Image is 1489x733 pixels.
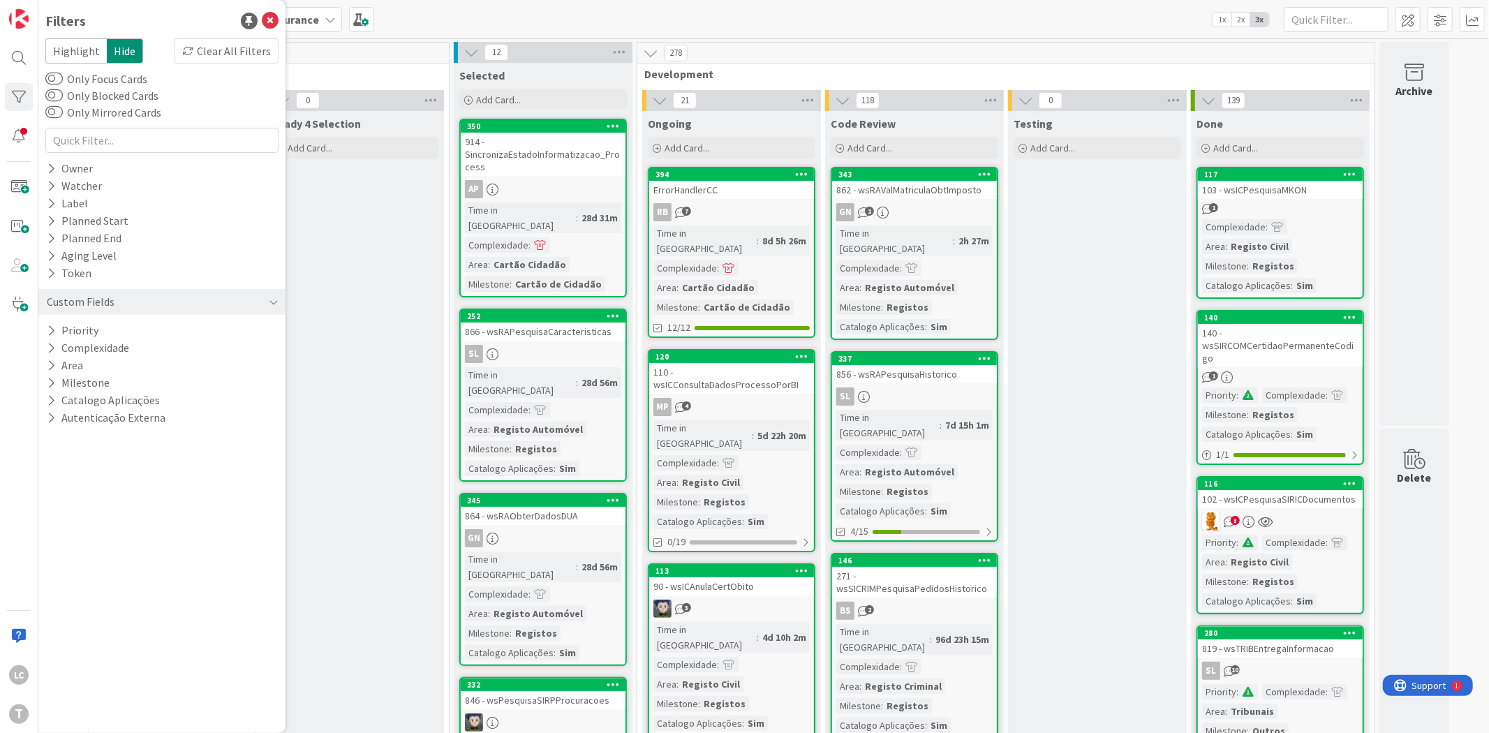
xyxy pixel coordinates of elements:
div: Registo Civil [679,475,743,490]
div: Cartão Cidadão [679,280,758,295]
span: : [1266,219,1268,235]
span: : [752,428,754,443]
div: Registo Civil [1227,554,1292,570]
div: Priority [1202,535,1236,550]
div: Sim [927,718,951,733]
span: 0/19 [667,535,686,549]
div: 252866 - wsRAPesquisaCaracteristicas [461,310,625,341]
div: Registos [1249,574,1298,589]
span: : [859,679,861,694]
div: 96d 23h 15m [932,632,993,647]
span: 4/15 [850,524,868,539]
div: 862 - wsRAValMatriculaObtImposto [832,181,997,199]
div: 140 [1198,311,1363,324]
div: Registos [1249,258,1298,274]
div: 280 [1198,627,1363,639]
div: 120 [649,350,814,363]
div: Registo Automóvel [490,606,586,621]
div: Time in [GEOGRAPHIC_DATA] [465,551,576,582]
span: : [953,233,955,249]
div: 819 - wsTRIBEntregaInformacao [1198,639,1363,658]
span: : [1225,554,1227,570]
div: Registo Criminal [861,679,945,694]
div: Cartão de Cidadão [512,276,605,292]
span: : [488,606,490,621]
span: : [528,586,531,602]
div: 116 [1198,477,1363,490]
div: Time in [GEOGRAPHIC_DATA] [653,622,757,653]
span: : [859,280,861,295]
a: 350914 - SincronizaEstadoInformatizacao_ProcessAPTime in [GEOGRAPHIC_DATA]:28d 31mComplexidade:Ar... [459,119,627,297]
div: Tribunais [1227,704,1277,719]
div: Catalogo Aplicações [465,461,554,476]
span: : [881,698,883,713]
div: Milestone [465,276,510,292]
span: : [576,375,578,390]
div: 345 [461,494,625,507]
span: : [676,676,679,692]
div: Catalogo Aplicações [836,503,925,519]
span: 3x [1250,13,1269,27]
div: Catalogo Aplicações [653,514,742,529]
div: Area [653,676,676,692]
span: 4 [682,401,691,410]
div: Complexidade [1202,219,1266,235]
div: Time in [GEOGRAPHIC_DATA] [836,624,930,655]
div: Cartão de Cidadão [700,299,794,315]
div: Milestone [653,494,698,510]
button: Only Mirrored Cards [45,105,63,119]
div: Time in [GEOGRAPHIC_DATA] [465,367,576,398]
span: : [510,276,512,292]
div: 271 - wsSICRIMPesquisaPedidosHistorico [832,567,997,598]
div: 280 [1204,628,1363,638]
a: 140140 - wsSIRCOMCertidaoPermanenteCodigoPriority:Complexidade:Milestone:RegistosCatalogo Aplicaç... [1197,310,1364,465]
div: RB [649,203,814,221]
button: Only Blocked Cards [45,89,63,103]
a: 394ErrorHandlerCCRBTime in [GEOGRAPHIC_DATA]:8d 5h 26mComplexidade:Area:Cartão CidadãoMilestone:C... [648,167,815,338]
div: Complexidade [653,260,717,276]
div: Complexidade [465,237,528,253]
div: Complexidade [1262,684,1326,699]
div: Registos [700,494,749,510]
div: 146271 - wsSICRIMPesquisaPedidosHistorico [832,554,997,598]
div: Complexidade [836,260,900,276]
div: Complexidade [653,657,717,672]
button: Autenticação Externa [45,409,167,427]
div: Area [465,606,488,621]
span: : [528,237,531,253]
div: Catalogo Aplicações [1202,427,1291,442]
div: 332 [467,680,625,690]
div: 113 [655,566,814,576]
button: Only Focus Cards [45,72,63,86]
div: 8d 5h 26m [759,233,810,249]
button: Area [45,357,84,374]
div: 914 - SincronizaEstadoInformatizacao_Process [461,133,625,176]
label: Only Focus Cards [45,71,147,87]
div: Catalogo Aplicações [465,645,554,660]
div: Registo Automóvel [861,464,958,480]
span: : [717,260,719,276]
span: : [576,559,578,575]
a: 120110 - wsICConsultaDadosProcessoPorBIMPTime in [GEOGRAPHIC_DATA]:5d 22h 20mComplexidade:Area:Re... [648,349,815,552]
div: 11390 - wsICAnulaCertObito [649,565,814,595]
div: Registos [700,696,749,711]
div: Registo Automóvel [861,280,958,295]
span: : [900,445,902,460]
span: : [1326,387,1328,403]
div: Area [1202,554,1225,570]
span: : [925,319,927,334]
div: SL [465,345,483,363]
span: 2 [865,605,874,614]
div: Complexidade [1262,535,1326,550]
img: LS [465,713,483,732]
span: : [510,441,512,457]
div: Catalogo Aplicações [1202,593,1291,609]
span: 1 [865,207,874,216]
span: : [676,280,679,295]
div: Time in [GEOGRAPHIC_DATA] [836,410,940,440]
img: LS [653,600,672,618]
div: Milestone [653,299,698,315]
div: Filters [45,10,86,31]
div: 102 - wsICPesquisaSIRICDocumentos [1198,490,1363,508]
span: : [881,484,883,499]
